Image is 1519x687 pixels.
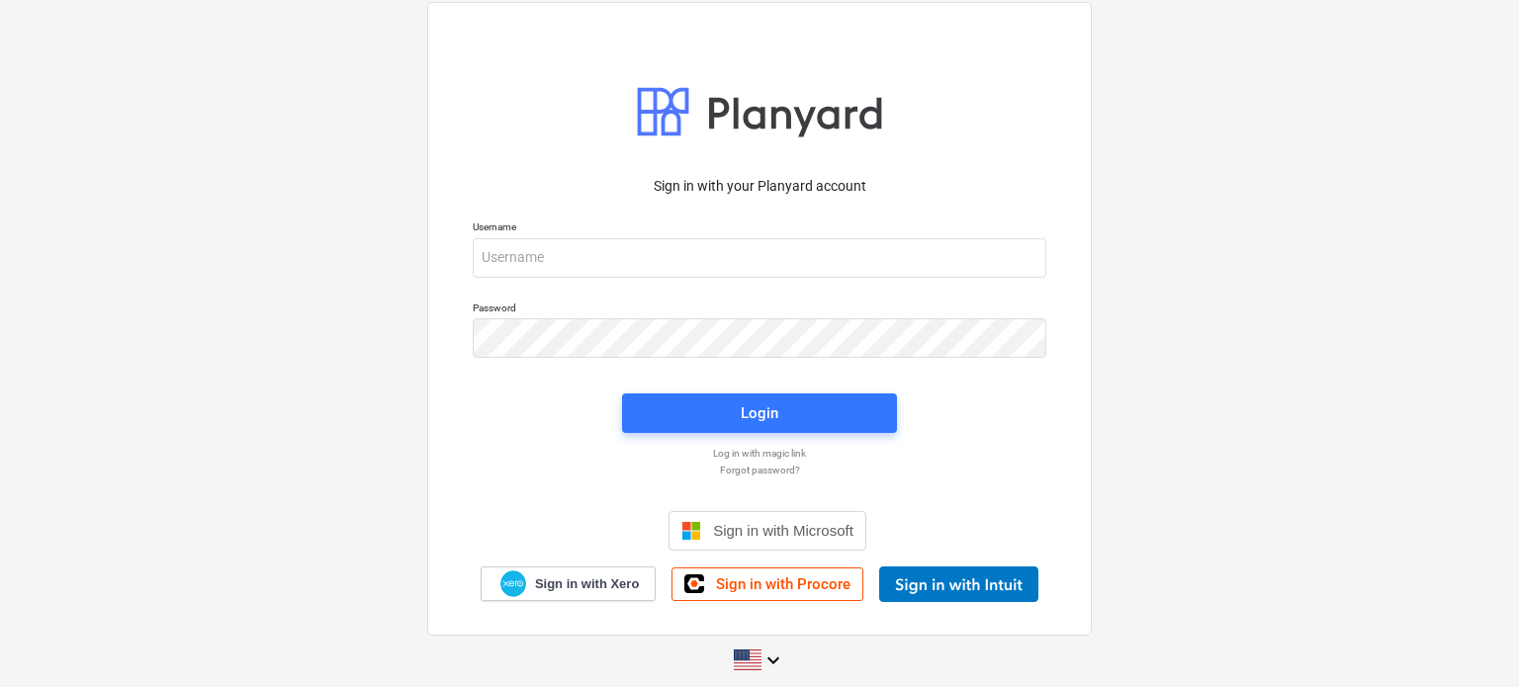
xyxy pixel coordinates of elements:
[473,176,1046,197] p: Sign in with your Planyard account
[622,393,897,433] button: Login
[716,575,850,593] span: Sign in with Procore
[473,238,1046,278] input: Username
[535,575,639,593] span: Sign in with Xero
[463,447,1056,460] a: Log in with magic link
[671,567,863,601] a: Sign in with Procore
[463,464,1056,476] a: Forgot password?
[473,301,1046,318] p: Password
[681,521,701,541] img: Microsoft logo
[473,220,1046,237] p: Username
[761,648,785,672] i: keyboard_arrow_down
[741,400,778,426] div: Login
[481,566,657,601] a: Sign in with Xero
[713,522,853,539] span: Sign in with Microsoft
[500,570,526,597] img: Xero logo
